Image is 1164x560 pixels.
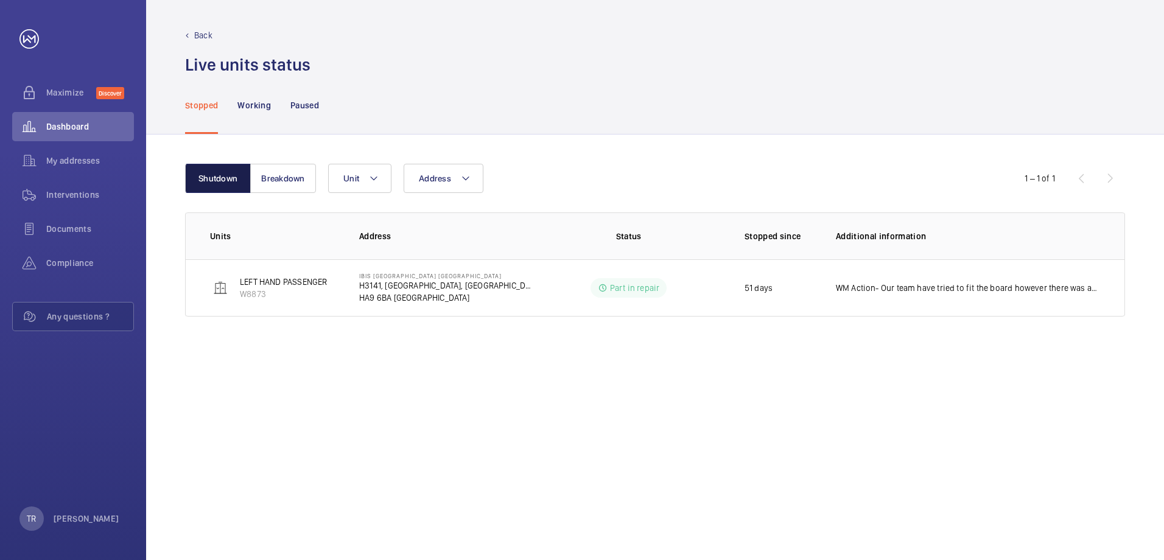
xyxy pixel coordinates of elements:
span: My addresses [46,155,134,167]
p: W8873 [240,288,327,300]
span: Interventions [46,189,134,201]
span: Unit [343,173,359,183]
button: Unit [328,164,391,193]
button: Breakdown [250,164,316,193]
p: Working [237,99,270,111]
p: Address [359,230,532,242]
p: HA9 6BA [GEOGRAPHIC_DATA] [359,292,532,304]
img: elevator.svg [213,281,228,295]
span: Compliance [46,257,134,269]
button: Shutdown [185,164,251,193]
p: Units [210,230,340,242]
p: LEFT HAND PASSENGER [240,276,327,288]
p: Stopped [185,99,218,111]
p: Status [541,230,716,242]
p: Paused [290,99,319,111]
span: Address [419,173,451,183]
div: 1 – 1 of 1 [1025,172,1055,184]
p: Part in repair [610,282,660,294]
span: Any questions ? [47,310,133,323]
p: TR [27,513,36,525]
span: Maximize [46,86,96,99]
p: IBIS [GEOGRAPHIC_DATA] [GEOGRAPHIC_DATA] [359,272,532,279]
h1: Live units status [185,54,310,76]
p: Additional information [836,230,1100,242]
p: WM Action- Our team have tried to fit the board however there was an issue with this so it has be... [836,282,1100,294]
p: H3141, [GEOGRAPHIC_DATA], [GEOGRAPHIC_DATA] [359,279,532,292]
span: Discover [96,87,124,99]
p: [PERSON_NAME] [54,513,119,525]
span: Documents [46,223,134,235]
span: Dashboard [46,121,134,133]
p: Back [194,29,212,41]
button: Address [404,164,483,193]
p: Stopped since [745,230,816,242]
p: 51 days [745,282,773,294]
